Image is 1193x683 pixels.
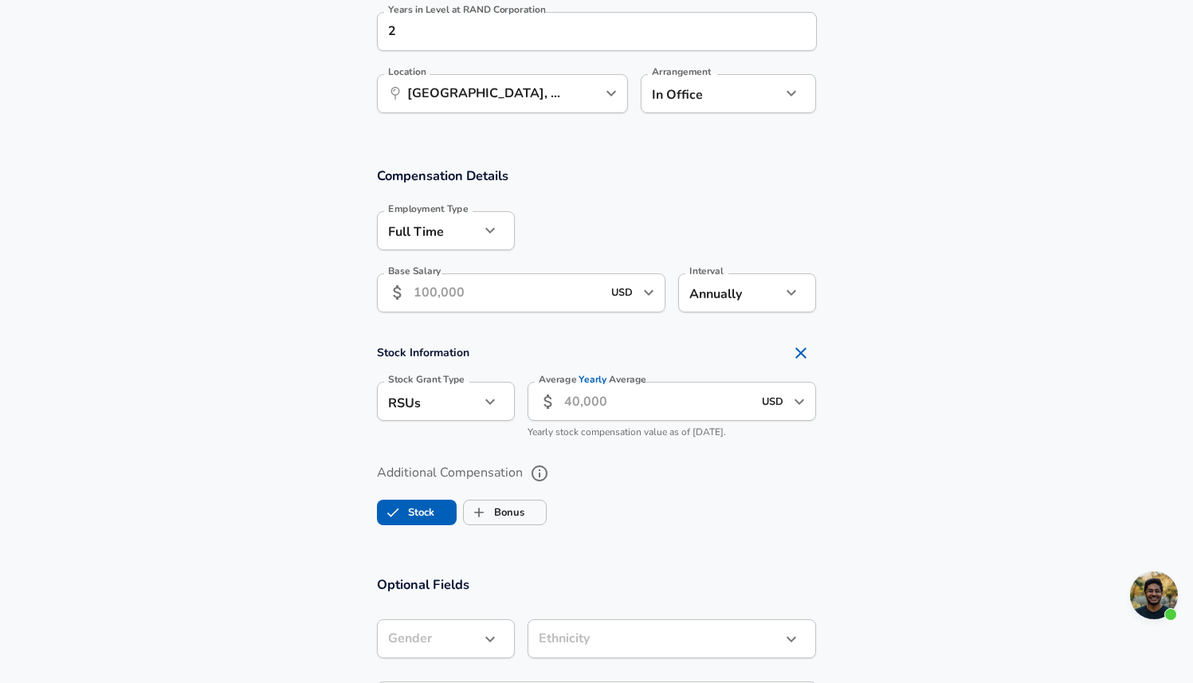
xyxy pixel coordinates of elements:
label: Interval [689,266,724,276]
label: Additional Compensation [377,460,817,487]
span: Yearly [579,373,606,387]
div: Open chat [1130,571,1178,619]
div: RSUs [377,382,480,421]
input: 40,000 [564,382,753,421]
input: 1 [377,12,782,51]
span: Bonus [464,497,494,528]
button: Open [788,391,810,413]
button: BonusBonus [463,500,547,525]
label: Bonus [464,497,524,528]
label: Location [388,67,426,77]
span: Stock [378,497,408,528]
label: Stock [378,497,434,528]
h3: Compensation Details [377,167,817,185]
div: Annually [678,273,781,312]
label: Arrangement [652,67,711,77]
button: Open [600,82,622,104]
label: Employment Type [388,204,469,214]
div: In Office [641,74,758,113]
input: USD [757,389,789,414]
label: Average Average [539,375,646,384]
button: Open [638,281,660,304]
h3: Optional Fields [377,575,817,594]
input: 100,000 [414,273,602,312]
label: Years in Level at RAND Corporation [388,5,545,14]
h4: Stock Information [377,337,817,369]
label: Base Salary [388,266,441,276]
label: Stock Grant Type [388,375,465,384]
button: StockStock [377,500,457,525]
div: Full Time [377,211,480,250]
input: USD [606,281,638,305]
button: Remove Section [785,337,817,369]
button: help [526,460,553,487]
span: Yearly stock compensation value as of [DATE]. [528,426,726,438]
